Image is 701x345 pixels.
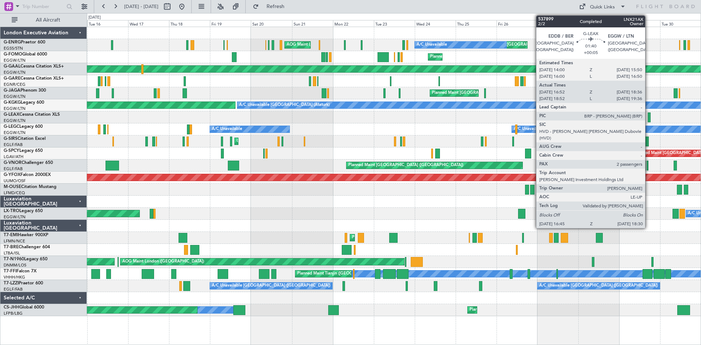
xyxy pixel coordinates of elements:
[4,112,19,117] span: G-LEAX
[4,281,19,285] span: T7-LZZI
[4,88,20,93] span: G-JAGA
[239,100,330,111] div: A/C Unavailable [GEOGRAPHIC_DATA] (Ataturk)
[417,39,447,50] div: A/C Unavailable
[415,20,456,27] div: Wed 24
[539,280,658,291] div: A/C Unavailable [GEOGRAPHIC_DATA] ([GEOGRAPHIC_DATA])
[4,178,26,184] a: UUMO/OSF
[578,20,619,27] div: Sun 28
[4,311,23,316] a: LFPB/LBG
[4,149,43,153] a: G-SPCYLegacy 650
[4,112,60,117] a: G-LEAXCessna Citation XLS
[212,280,330,291] div: A/C Unavailable [GEOGRAPHIC_DATA] ([GEOGRAPHIC_DATA])
[456,20,497,27] div: Thu 25
[4,58,26,63] a: EGGW/LTN
[514,124,632,135] div: A/C Unavailable [GEOGRAPHIC_DATA] ([GEOGRAPHIC_DATA])
[4,46,23,51] a: EGSS/STN
[4,137,18,141] span: G-SIRS
[4,209,19,213] span: LX-TRO
[4,209,43,213] a: LX-TROLegacy 650
[4,142,23,147] a: EGLF/FAB
[470,304,585,315] div: Planned Maint [GEOGRAPHIC_DATA] ([GEOGRAPHIC_DATA])
[124,3,158,10] span: [DATE] - [DATE]
[4,262,26,268] a: DNMM/LOS
[348,160,463,171] div: Planned Maint [GEOGRAPHIC_DATA] ([GEOGRAPHIC_DATA])
[22,1,64,12] input: Trip Number
[19,18,77,23] span: All Aircraft
[249,1,293,12] button: Refresh
[580,112,610,123] div: A/C Unavailable
[4,305,44,310] a: CS-JHHGlobal 6000
[4,185,57,189] a: M-OUSECitation Mustang
[4,233,48,237] a: T7-EMIHawker 900XP
[297,268,382,279] div: Planned Maint Tianjin ([GEOGRAPHIC_DATA])
[4,64,20,69] span: G-GAAL
[430,51,545,62] div: Planned Maint [GEOGRAPHIC_DATA] ([GEOGRAPHIC_DATA])
[4,52,47,57] a: G-FOMOGlobal 6000
[4,275,25,280] a: VHHH/HKG
[4,305,19,310] span: CS-JHH
[4,257,47,261] a: T7-N1960Legacy 650
[432,88,547,99] div: Planned Maint [GEOGRAPHIC_DATA] ([GEOGRAPHIC_DATA])
[4,287,23,292] a: EGLF/FAB
[4,257,24,261] span: T7-N1960
[210,20,251,27] div: Fri 19
[4,238,25,244] a: LFMN/NCE
[128,20,169,27] div: Wed 17
[88,15,101,21] div: [DATE]
[374,20,415,27] div: Tue 23
[4,124,43,129] a: G-LEGCLegacy 600
[251,20,292,27] div: Sat 20
[287,39,368,50] div: AOG Maint London ([GEOGRAPHIC_DATA])
[4,82,26,87] a: EGNR/CEG
[619,20,660,27] div: Mon 29
[4,40,45,45] a: G-ENRGPraetor 600
[352,232,422,243] div: Planned Maint [GEOGRAPHIC_DATA]
[4,250,20,256] a: LTBA/ISL
[169,20,210,27] div: Thu 18
[4,161,53,165] a: G-VNORChallenger 650
[260,4,291,9] span: Refresh
[4,245,50,249] a: T7-BREChallenger 604
[4,52,22,57] span: G-FOMO
[575,1,629,12] button: Quick Links
[4,185,21,189] span: M-OUSE
[4,130,26,135] a: EGGW/LTN
[4,100,44,105] a: G-KGKGLegacy 600
[4,173,20,177] span: G-YFOX
[4,124,19,129] span: G-LEGC
[4,100,21,105] span: G-KGKG
[4,154,23,160] a: LGAV/ATH
[590,4,615,11] div: Quick Links
[292,20,333,27] div: Sun 21
[4,118,26,123] a: EGGW/LTN
[4,281,43,285] a: T7-LZZIPraetor 600
[212,124,242,135] div: A/C Unavailable
[4,190,25,196] a: LFMD/CEQ
[4,166,23,172] a: EGLF/FAB
[537,20,578,27] div: Sat 27
[333,20,374,27] div: Mon 22
[4,269,16,273] span: T7-FFI
[4,245,19,249] span: T7-BRE
[660,20,701,27] div: Tue 30
[4,233,18,237] span: T7-EMI
[4,40,21,45] span: G-ENRG
[4,76,20,81] span: G-GARE
[87,20,128,27] div: Tue 16
[4,149,19,153] span: G-SPCY
[237,136,357,147] div: Unplanned Maint [GEOGRAPHIC_DATA] ([GEOGRAPHIC_DATA])
[4,94,26,99] a: EGGW/LTN
[4,173,51,177] a: G-YFOXFalcon 2000EX
[4,64,64,69] a: G-GAALCessna Citation XLS+
[4,76,64,81] a: G-GARECessna Citation XLS+
[4,137,46,141] a: G-SIRSCitation Excel
[4,88,46,93] a: G-JAGAPhenom 300
[122,256,204,267] div: AOG Maint London ([GEOGRAPHIC_DATA])
[8,14,79,26] button: All Aircraft
[4,269,37,273] a: T7-FFIFalcon 7X
[4,70,26,75] a: EGGW/LTN
[497,20,537,27] div: Fri 26
[4,214,26,220] a: EGGW/LTN
[4,106,26,111] a: EGGW/LTN
[4,161,22,165] span: G-VNOR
